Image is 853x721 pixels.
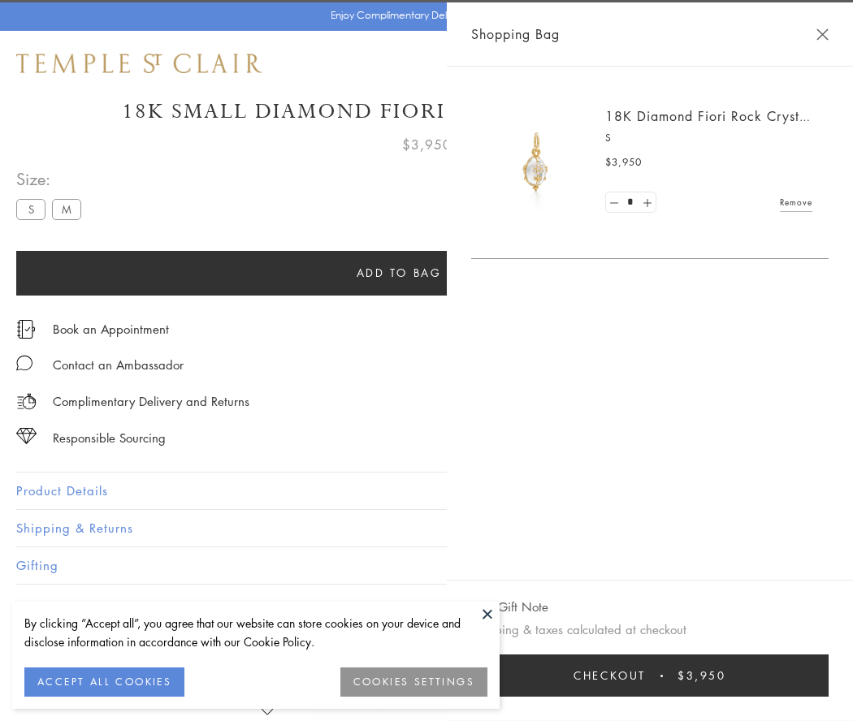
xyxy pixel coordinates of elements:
[53,428,166,448] div: Responsible Sourcing
[16,54,262,73] img: Temple St. Clair
[16,391,37,412] img: icon_delivery.svg
[16,355,32,371] img: MessageIcon-01_2.svg
[357,264,442,282] span: Add to bag
[16,473,837,509] button: Product Details
[16,428,37,444] img: icon_sourcing.svg
[574,667,646,684] span: Checkout
[16,97,837,126] h1: 18K Small Diamond Fiori Rock Crystal Amulet
[606,192,622,213] a: Set quantity to 0
[487,114,585,211] img: P51889-E11FIORI
[471,24,560,45] span: Shopping Bag
[16,166,88,192] span: Size:
[780,193,812,211] a: Remove
[53,355,184,375] div: Contact an Ambassador
[16,320,36,339] img: icon_appointment.svg
[16,199,45,219] label: S
[402,134,452,155] span: $3,950
[471,620,829,640] p: Shipping & taxes calculated at checkout
[816,28,829,41] button: Close Shopping Bag
[24,667,184,697] button: ACCEPT ALL COOKIES
[471,654,829,697] button: Checkout $3,950
[53,320,169,338] a: Book an Appointment
[678,667,726,684] span: $3,950
[471,597,548,617] button: Add Gift Note
[605,154,642,171] span: $3,950
[340,667,487,697] button: COOKIES SETTINGS
[331,7,515,24] p: Enjoy Complimentary Delivery & Returns
[53,391,249,412] p: Complimentary Delivery and Returns
[24,614,487,651] div: By clicking “Accept all”, you agree that our website can store cookies on your device and disclos...
[605,130,812,146] p: S
[52,199,81,219] label: M
[16,510,837,546] button: Shipping & Returns
[639,192,655,213] a: Set quantity to 2
[16,251,782,296] button: Add to bag
[16,547,837,584] button: Gifting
